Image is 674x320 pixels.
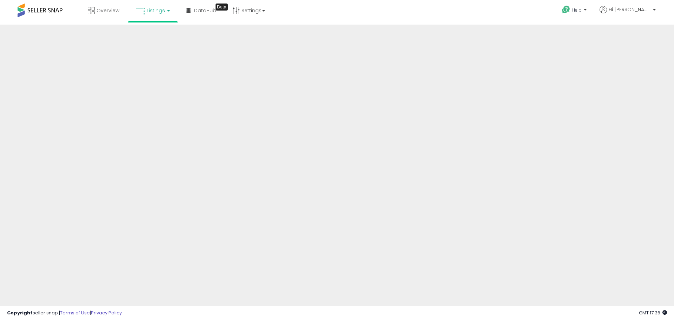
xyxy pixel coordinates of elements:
a: Hi [PERSON_NAME] [600,6,656,22]
div: seller snap | | [7,310,122,316]
div: Tooltip anchor [216,4,228,11]
span: 2025-09-15 17:36 GMT [639,309,667,316]
i: Get Help [562,5,570,14]
span: Hi [PERSON_NAME] [609,6,651,13]
a: Privacy Policy [91,309,122,316]
span: Overview [97,7,119,14]
strong: Copyright [7,309,33,316]
span: DataHub [194,7,216,14]
span: Listings [147,7,165,14]
a: Terms of Use [60,309,90,316]
span: Help [572,7,582,13]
